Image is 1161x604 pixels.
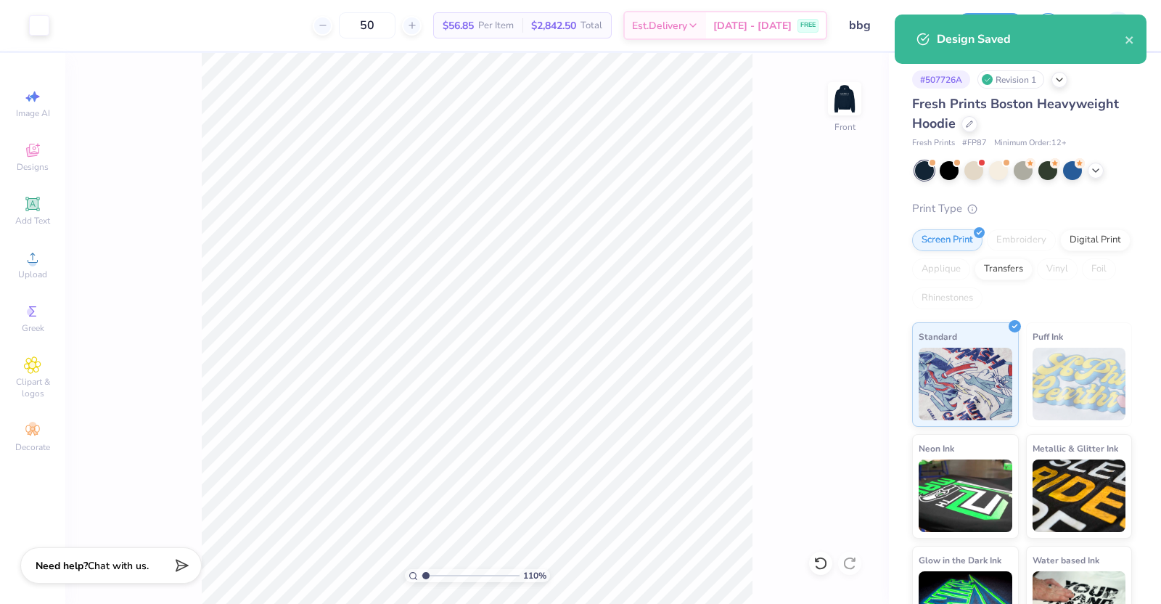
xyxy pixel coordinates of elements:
[800,20,816,30] span: FREE
[962,137,987,150] span: # FP87
[1125,30,1135,48] button: close
[580,18,602,33] span: Total
[339,12,395,38] input: – –
[1060,229,1131,251] div: Digital Print
[987,229,1056,251] div: Embroidery
[919,460,1012,532] img: Neon Ink
[7,376,58,399] span: Clipart & logos
[912,200,1132,217] div: Print Type
[834,121,856,134] div: Front
[919,348,1012,420] img: Standard
[994,137,1067,150] span: Minimum Order: 12 +
[531,18,576,33] span: $2,842.50
[1033,441,1118,456] span: Metallic & Glitter Ink
[713,18,792,33] span: [DATE] - [DATE]
[16,107,50,119] span: Image AI
[912,95,1119,132] span: Fresh Prints Boston Heavyweight Hoodie
[523,569,546,582] span: 110 %
[912,229,982,251] div: Screen Print
[977,70,1044,89] div: Revision 1
[1033,552,1099,568] span: Water based Ink
[919,552,1001,568] span: Glow in the Dark Ink
[88,559,149,573] span: Chat with us.
[1033,348,1126,420] img: Puff Ink
[912,137,955,150] span: Fresh Prints
[478,18,514,33] span: Per Item
[919,441,954,456] span: Neon Ink
[937,30,1125,48] div: Design Saved
[1033,329,1063,344] span: Puff Ink
[17,161,49,173] span: Designs
[919,329,957,344] span: Standard
[1033,460,1126,532] img: Metallic & Glitter Ink
[1037,258,1078,280] div: Vinyl
[443,18,474,33] span: $56.85
[912,258,970,280] div: Applique
[36,559,88,573] strong: Need help?
[632,18,687,33] span: Est. Delivery
[838,11,945,40] input: Untitled Design
[830,84,859,113] img: Front
[912,287,982,309] div: Rhinestones
[22,322,44,334] span: Greek
[18,269,47,280] span: Upload
[1082,258,1116,280] div: Foil
[975,258,1033,280] div: Transfers
[912,70,970,89] div: # 507726A
[15,215,50,226] span: Add Text
[15,441,50,453] span: Decorate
